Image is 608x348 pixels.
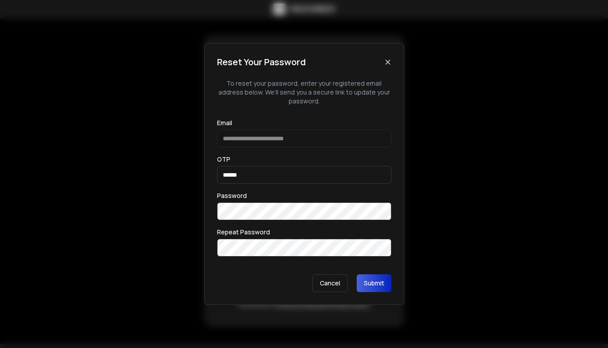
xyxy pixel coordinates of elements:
p: To reset your password, enter your registered email address below. We'll send you a secure link t... [217,79,391,106]
label: Repeat Password [217,229,270,235]
label: OTP [217,156,230,162]
label: Email [217,120,232,126]
button: Submit [357,274,391,292]
label: Password [217,193,247,199]
h1: Reset Your Password [217,56,306,68]
p: Cancel [312,274,348,292]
